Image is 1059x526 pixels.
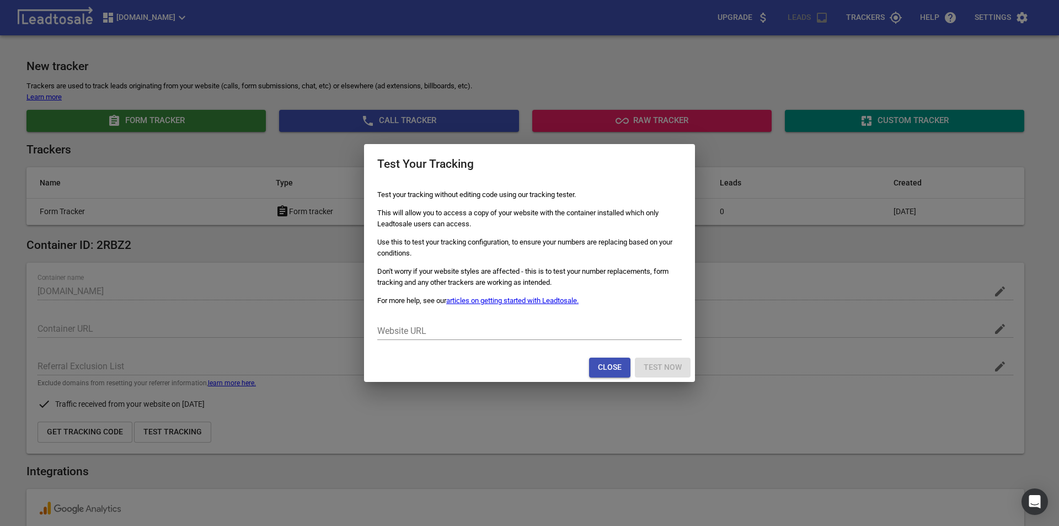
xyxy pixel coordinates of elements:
[589,358,630,378] button: Close
[377,237,682,259] p: Use this to test your tracking configuration, to ensure your numbers are replacing based on your ...
[598,362,622,373] span: Close
[377,208,682,230] p: This will allow you to access a copy of your website with the container installed which only Lead...
[377,295,682,306] p: For more help, see our
[377,157,682,171] h2: Test Your Tracking
[446,296,579,305] a: articles on getting started with Leadtosale.
[377,189,682,200] p: Test your tracking without editing code using our tracking tester.
[1021,488,1048,515] div: Open Intercom Messenger
[377,266,682,288] p: Don't worry if your website styles are affected - this is to test your number replacements, form ...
